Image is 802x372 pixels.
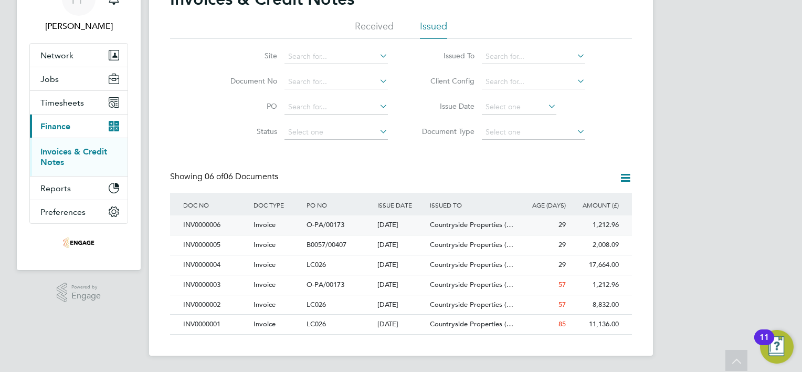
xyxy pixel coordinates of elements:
[217,76,277,86] label: Document No
[375,235,428,255] div: [DATE]
[217,51,277,60] label: Site
[284,100,388,115] input: Search for...
[420,20,447,39] li: Issued
[414,127,474,136] label: Document Type
[568,295,621,315] div: 8,832.00
[430,240,513,249] span: Countryside Properties (…
[254,240,276,249] span: Invoice
[181,275,251,295] div: INV0000003
[181,295,251,315] div: INV0000002
[40,183,71,193] span: Reports
[57,283,101,303] a: Powered byEngage
[307,240,346,249] span: B0057/00407
[568,235,621,255] div: 2,008.09
[568,315,621,334] div: 11,136.00
[40,50,73,60] span: Network
[307,220,344,229] span: O-PA/00173
[355,20,394,39] li: Received
[217,101,277,111] label: PO
[760,330,794,364] button: Open Resource Center, 11 new notifications
[40,98,84,108] span: Timesheets
[414,51,474,60] label: Issued To
[284,49,388,64] input: Search for...
[30,44,128,67] button: Network
[568,275,621,295] div: 1,212.96
[254,220,276,229] span: Invoice
[254,260,276,269] span: Invoice
[30,177,128,200] button: Reports
[30,91,128,114] button: Timesheets
[170,171,280,182] div: Showing
[558,260,566,269] span: 29
[568,255,621,275] div: 17,664.00
[29,20,128,33] span: Persie Frost
[30,67,128,90] button: Jobs
[568,193,621,217] div: AMOUNT (£)
[558,300,566,309] span: 57
[181,193,251,217] div: DOC NO
[181,215,251,235] div: INV0000006
[558,240,566,249] span: 29
[759,337,769,351] div: 11
[430,260,513,269] span: Countryside Properties (…
[181,235,251,255] div: INV0000005
[63,234,94,251] img: deverellsmith-logo-retina.png
[568,215,621,235] div: 1,212.96
[30,115,128,138] button: Finance
[482,125,585,140] input: Select one
[254,319,276,328] span: Invoice
[515,193,568,217] div: AGE (DAYS)
[430,220,513,229] span: Countryside Properties (…
[284,125,388,140] input: Select one
[375,193,428,217] div: ISSUE DATE
[284,75,388,89] input: Search for...
[40,74,59,84] span: Jobs
[29,234,128,251] a: Go to home page
[205,171,224,182] span: 06 of
[375,315,428,334] div: [DATE]
[181,255,251,275] div: INV0000004
[307,319,326,328] span: LC026
[217,127,277,136] label: Status
[482,100,556,115] input: Select one
[30,200,128,223] button: Preferences
[304,193,374,217] div: PO NO
[254,300,276,309] span: Invoice
[375,215,428,235] div: [DATE]
[482,49,585,64] input: Search for...
[482,75,585,89] input: Search for...
[430,280,513,289] span: Countryside Properties (…
[375,275,428,295] div: [DATE]
[430,319,513,328] span: Countryside Properties (…
[427,193,515,217] div: ISSUED TO
[307,260,326,269] span: LC026
[251,193,304,217] div: DOC TYPE
[40,207,86,217] span: Preferences
[71,292,101,301] span: Engage
[307,300,326,309] span: LC026
[30,138,128,176] div: Finance
[558,220,566,229] span: 29
[205,171,278,182] span: 06 Documents
[40,147,107,167] a: Invoices & Credit Notes
[375,255,428,275] div: [DATE]
[558,280,566,289] span: 57
[181,315,251,334] div: INV0000001
[254,280,276,289] span: Invoice
[307,280,344,289] span: O-PA/00173
[375,295,428,315] div: [DATE]
[414,76,474,86] label: Client Config
[430,300,513,309] span: Countryside Properties (…
[558,319,566,328] span: 85
[40,121,70,131] span: Finance
[414,101,474,111] label: Issue Date
[71,283,101,292] span: Powered by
